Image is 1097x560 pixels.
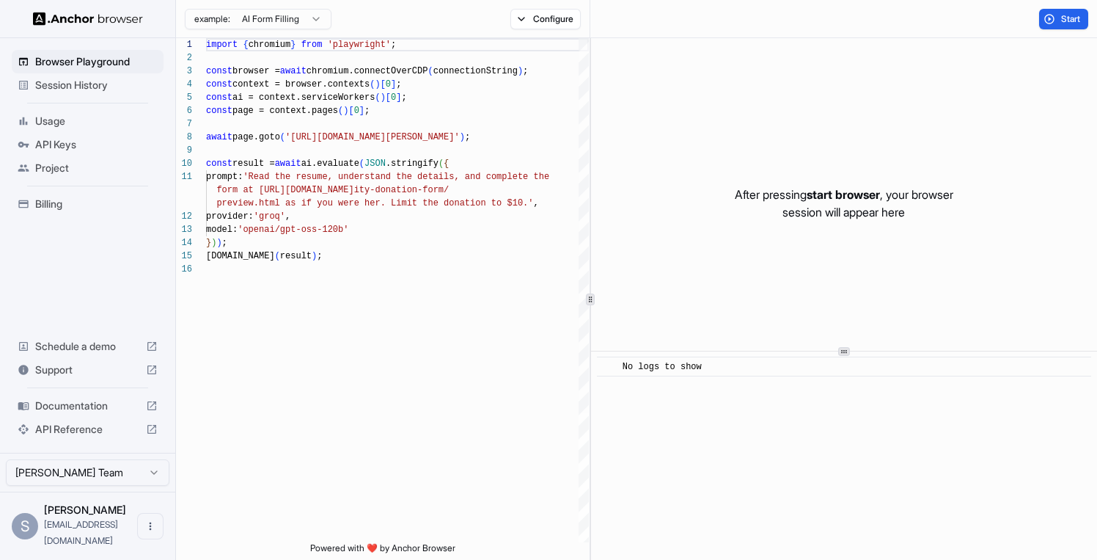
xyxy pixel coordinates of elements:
[176,263,192,276] div: 16
[176,104,192,117] div: 6
[176,223,192,236] div: 13
[381,79,386,90] span: [
[206,66,232,76] span: const
[285,132,460,142] span: '[URL][DOMAIN_NAME][PERSON_NAME]'
[338,106,343,116] span: (
[375,92,380,103] span: (
[12,513,38,539] div: S
[460,132,465,142] span: )
[518,66,523,76] span: )
[285,211,290,222] span: ,
[317,251,322,261] span: ;
[206,238,211,248] span: }
[206,92,232,103] span: const
[232,159,275,169] span: result =
[465,132,470,142] span: ;
[35,54,158,69] span: Browser Playground
[375,79,380,90] span: )
[12,50,164,73] div: Browser Playground
[12,192,164,216] div: Billing
[359,106,364,116] span: ]
[396,79,401,90] span: ;
[364,159,386,169] span: JSON
[254,211,285,222] span: 'groq'
[216,185,353,195] span: form at [URL][DOMAIN_NAME]
[243,40,248,50] span: {
[176,144,192,157] div: 9
[1061,13,1082,25] span: Start
[35,399,140,413] span: Documentation
[12,418,164,441] div: API Reference
[381,92,386,103] span: )
[623,362,702,372] span: No logs to show
[176,250,192,263] div: 15
[176,65,192,78] div: 3
[433,66,518,76] span: connectionString
[386,92,391,103] span: [
[12,358,164,382] div: Support
[348,106,353,116] span: [
[343,106,348,116] span: )
[12,133,164,156] div: API Keys
[280,251,312,261] span: result
[232,66,280,76] span: browser =
[211,238,216,248] span: )
[232,106,338,116] span: page = context.pages
[35,78,158,92] span: Session History
[523,66,528,76] span: ;
[35,363,140,377] span: Support
[238,225,348,235] span: 'openai/gpt-oss-120b'
[1039,9,1088,29] button: Start
[33,12,143,26] img: Anchor Logo
[194,13,230,25] span: example:
[176,210,192,223] div: 12
[176,78,192,91] div: 4
[176,131,192,144] div: 8
[216,238,221,248] span: )
[290,40,296,50] span: }
[206,106,232,116] span: const
[370,79,375,90] span: (
[44,503,126,516] span: Sonny L
[12,109,164,133] div: Usage
[12,156,164,180] div: Project
[275,159,301,169] span: await
[206,132,232,142] span: await
[401,92,406,103] span: ;
[396,92,401,103] span: ]
[206,251,275,261] span: [DOMAIN_NAME]
[280,132,285,142] span: (
[176,236,192,250] div: 14
[310,542,455,560] span: Powered with ❤️ by Anchor Browser
[176,38,192,51] div: 1
[386,159,439,169] span: .stringify
[232,132,280,142] span: page.goto
[12,394,164,418] div: Documentation
[735,186,953,221] p: After pressing , your browser session will appear here
[222,238,227,248] span: ;
[206,159,232,169] span: const
[44,519,118,546] span: sonnyl@zijus.com
[176,170,192,183] div: 11
[533,198,538,208] span: ,
[444,159,449,169] span: {
[176,157,192,170] div: 10
[249,40,291,50] span: chromium
[206,172,243,182] span: prompt:
[439,159,444,169] span: (
[354,185,450,195] span: ity-donation-form/
[359,159,364,169] span: (
[206,40,238,50] span: import
[391,92,396,103] span: 0
[275,251,280,261] span: (
[206,211,254,222] span: provider:
[280,66,307,76] span: await
[232,92,375,103] span: ai = context.serviceWorkers
[137,513,164,539] button: Open menu
[35,197,158,211] span: Billing
[364,106,370,116] span: ;
[480,198,533,208] span: n to $10.'
[428,66,433,76] span: (
[232,79,370,90] span: context = browser.contexts
[12,335,164,358] div: Schedule a demo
